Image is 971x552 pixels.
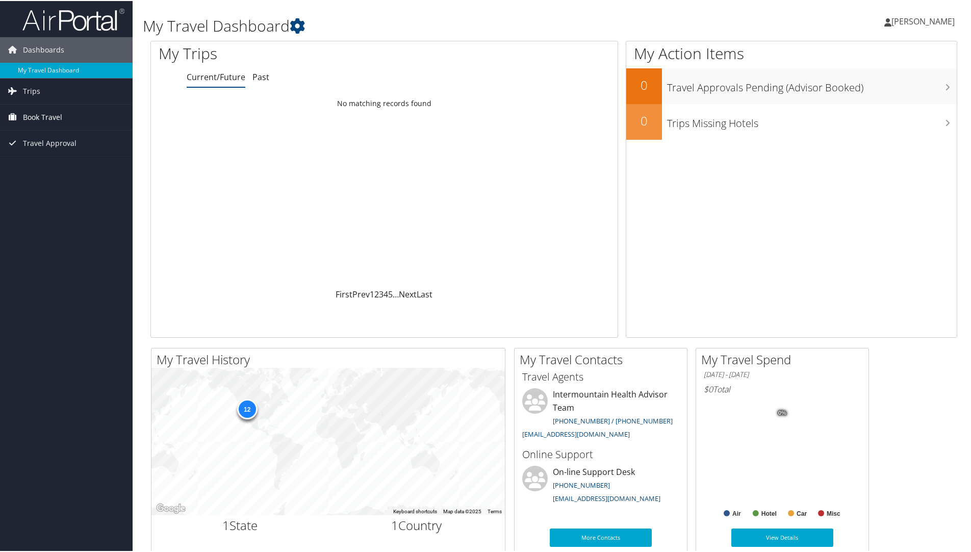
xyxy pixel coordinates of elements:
[731,528,833,546] a: View Details
[626,103,957,139] a: 0Trips Missing Hotels
[391,516,398,533] span: 1
[23,130,76,155] span: Travel Approval
[704,383,861,394] h6: Total
[22,7,124,31] img: airportal-logo.png
[352,288,370,299] a: Prev
[704,369,861,379] h6: [DATE] - [DATE]
[157,350,505,367] h2: My Travel History
[626,76,662,93] h2: 0
[393,507,437,514] button: Keyboard shortcuts
[761,509,777,516] text: Hotel
[388,288,393,299] a: 5
[553,493,660,502] a: [EMAIL_ADDRESS][DOMAIN_NAME]
[550,528,652,546] a: More Contacts
[23,104,62,129] span: Book Travel
[778,409,786,415] tspan: 0%
[374,288,379,299] a: 2
[23,36,64,62] span: Dashboards
[488,508,502,513] a: Terms (opens in new tab)
[517,465,684,507] li: On-line Support Desk
[151,93,618,112] td: No matching records found
[522,446,679,461] h3: Online Support
[23,78,40,103] span: Trips
[626,67,957,103] a: 0Travel Approvals Pending (Advisor Booked)
[553,480,610,489] a: [PHONE_NUMBER]
[159,42,416,63] h1: My Trips
[626,111,662,129] h2: 0
[159,516,321,533] h2: State
[522,429,630,438] a: [EMAIL_ADDRESS][DOMAIN_NAME]
[336,516,498,533] h2: Country
[667,74,957,94] h3: Travel Approvals Pending (Advisor Booked)
[522,369,679,383] h3: Travel Agents
[797,509,807,516] text: Car
[520,350,687,367] h2: My Travel Contacts
[222,516,229,533] span: 1
[626,42,957,63] h1: My Action Items
[143,14,691,36] h1: My Travel Dashboard
[517,387,684,442] li: Intermountain Health Advisor Team
[553,415,673,424] a: [PHONE_NUMBER] / [PHONE_NUMBER]
[827,509,840,516] text: Misc
[187,70,245,82] a: Current/Future
[701,350,868,367] h2: My Travel Spend
[891,15,955,26] span: [PERSON_NAME]
[154,501,188,514] img: Google
[393,288,399,299] span: …
[336,288,352,299] a: First
[732,509,741,516] text: Air
[384,288,388,299] a: 4
[667,110,957,130] h3: Trips Missing Hotels
[417,288,432,299] a: Last
[370,288,374,299] a: 1
[252,70,269,82] a: Past
[399,288,417,299] a: Next
[884,5,965,36] a: [PERSON_NAME]
[443,508,481,513] span: Map data ©2025
[704,383,713,394] span: $0
[379,288,384,299] a: 3
[154,501,188,514] a: Open this area in Google Maps (opens a new window)
[237,398,257,418] div: 12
